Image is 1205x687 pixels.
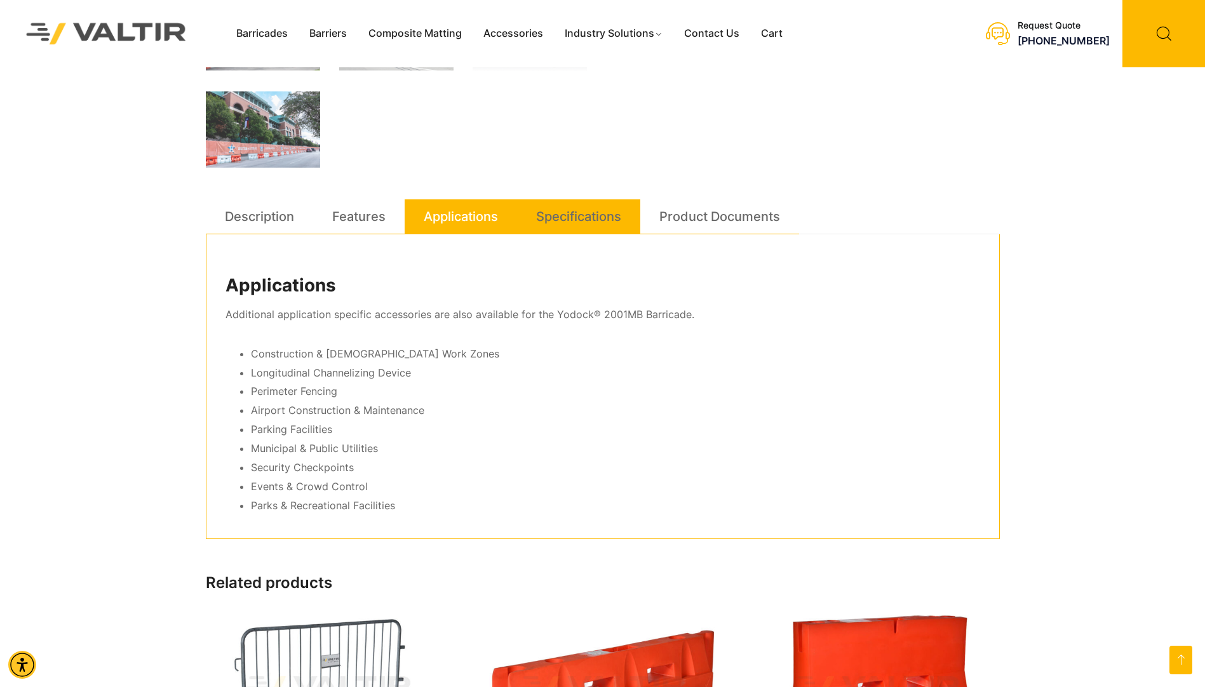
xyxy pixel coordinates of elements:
[554,24,674,43] a: Industry Solutions
[8,651,36,679] div: Accessibility Menu
[251,439,980,458] li: Municipal & Public Utilities
[473,24,554,43] a: Accessories
[659,199,780,234] a: Product Documents
[206,91,320,168] img: A view of Minute Maid Park with a barrier displaying "Houston Astros" and a Texas flag, surrounde...
[251,420,980,439] li: Parking Facilities
[206,574,1000,592] h2: Related products
[225,199,294,234] a: Description
[251,477,980,497] li: Events & Crowd Control
[251,382,980,401] li: Perimeter Fencing
[251,497,980,516] li: Parks & Recreational Facilities
[1018,20,1110,31] div: Request Quote
[251,401,980,420] li: Airport Construction & Maintenance
[226,275,980,297] h2: Applications
[424,199,498,234] a: Applications
[358,24,473,43] a: Composite Matting
[1018,34,1110,47] a: call (888) 496-3625
[673,24,750,43] a: Contact Us
[1169,646,1192,674] a: Open this option
[251,364,980,383] li: Longitudinal Channelizing Device
[251,345,980,364] li: Construction & [DEMOGRAPHIC_DATA] Work Zones
[226,305,980,324] p: Additional application specific accessories are also available for the Yodock® 2001MB Barricade.
[750,24,793,43] a: Cart
[10,6,203,62] img: Valtir Rentals
[536,199,621,234] a: Specifications
[299,24,358,43] a: Barriers
[332,199,386,234] a: Features
[251,458,980,477] li: Security Checkpoints
[226,24,299,43] a: Barricades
